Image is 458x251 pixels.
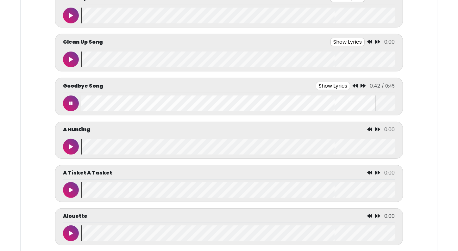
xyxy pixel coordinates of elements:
span: 0.00 [385,169,395,176]
p: A Tisket A Tasket [63,169,112,177]
button: Show Lyrics [316,82,350,90]
p: Goodbye Song [63,82,103,90]
p: Clean Up Song [63,38,103,46]
p: A Hunting [63,126,90,133]
button: Show Lyrics [330,38,365,46]
span: / 0:45 [382,83,395,89]
p: Alouette [63,212,87,220]
span: 0.00 [385,38,395,46]
span: 0.00 [385,126,395,133]
span: 0:42 [370,82,380,89]
span: 0.00 [385,212,395,220]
